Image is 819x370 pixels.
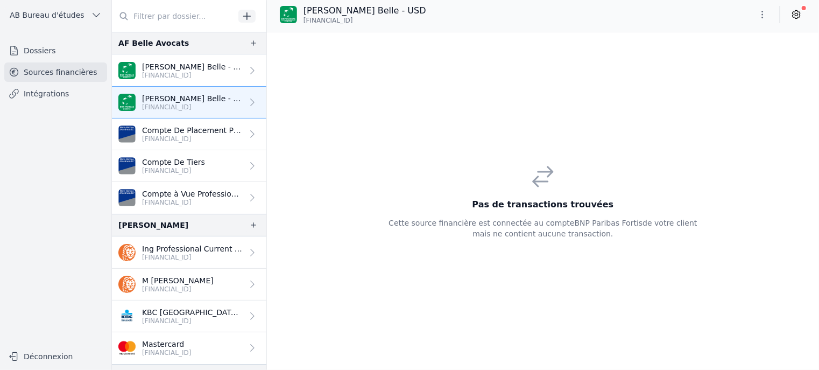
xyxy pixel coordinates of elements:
[142,253,243,262] p: [FINANCIAL_ID]
[118,125,136,143] img: VAN_BREDA_JVBABE22XXX.png
[142,275,214,286] p: M [PERSON_NAME]
[142,189,243,199] p: Compte à Vue Professionnel
[142,198,243,207] p: [FINANCIAL_ID]
[142,103,243,111] p: [FINANCIAL_ID]
[4,6,107,24] button: AB Bureau d'études
[112,182,266,214] a: Compte à Vue Professionnel [FINANCIAL_ID]
[118,276,136,293] img: ing.png
[4,348,107,365] button: Déconnexion
[118,308,136,325] img: KBC_BRUSSELS_KREDBEBB.png
[142,71,243,80] p: [FINANCIAL_ID]
[142,157,205,167] p: Compte De Tiers
[118,157,136,174] img: VAN_BREDA_JVBABE22XXX.png
[142,135,243,143] p: [FINANCIAL_ID]
[142,166,205,175] p: [FINANCIAL_ID]
[4,62,107,82] a: Sources financières
[142,348,192,357] p: [FINANCIAL_ID]
[112,301,266,332] a: KBC [GEOGRAPHIC_DATA] - WANN [FINANCIAL_ID]
[118,189,136,206] img: VAN_BREDA_JVBABE22XXX.png
[4,41,107,60] a: Dossiers
[118,62,136,79] img: BNP_BE_BUSINESS_GEBABEBB.png
[142,339,192,350] p: Mastercard
[303,4,426,17] p: [PERSON_NAME] Belle - USD
[142,125,243,136] p: Compte De Placement Professionnel
[142,243,243,254] p: Ing Professional Current Account
[118,339,136,357] img: imageedit_2_6530439554.png
[112,54,266,87] a: [PERSON_NAME] Belle - EUR [FINANCIAL_ID]
[142,307,243,318] p: KBC [GEOGRAPHIC_DATA] - WANN
[142,317,243,325] p: [FINANCIAL_ID]
[118,37,189,50] div: AF Belle Avocats
[142,93,243,104] p: [PERSON_NAME] Belle - USD
[112,118,266,150] a: Compte De Placement Professionnel [FINANCIAL_ID]
[112,6,235,26] input: Filtrer par dossier...
[389,198,697,211] h3: Pas de transactions trouvées
[142,285,214,294] p: [FINANCIAL_ID]
[389,218,697,239] p: Cette source financière est connectée au compte BNP Paribas Fortis de votre client mais ne contie...
[112,150,266,182] a: Compte De Tiers [FINANCIAL_ID]
[112,332,266,364] a: Mastercard [FINANCIAL_ID]
[112,269,266,301] a: M [PERSON_NAME] [FINANCIAL_ID]
[112,236,266,269] a: Ing Professional Current Account [FINANCIAL_ID]
[10,10,84,20] span: AB Bureau d'études
[4,84,107,103] a: Intégrations
[280,6,297,23] img: BNP_BE_BUSINESS_GEBABEBB.png
[118,94,136,111] img: BNP_BE_BUSINESS_GEBABEBB.png
[112,87,266,118] a: [PERSON_NAME] Belle - USD [FINANCIAL_ID]
[118,244,136,261] img: ing.png
[303,16,353,25] span: [FINANCIAL_ID]
[118,219,188,232] div: [PERSON_NAME]
[142,61,243,72] p: [PERSON_NAME] Belle - EUR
